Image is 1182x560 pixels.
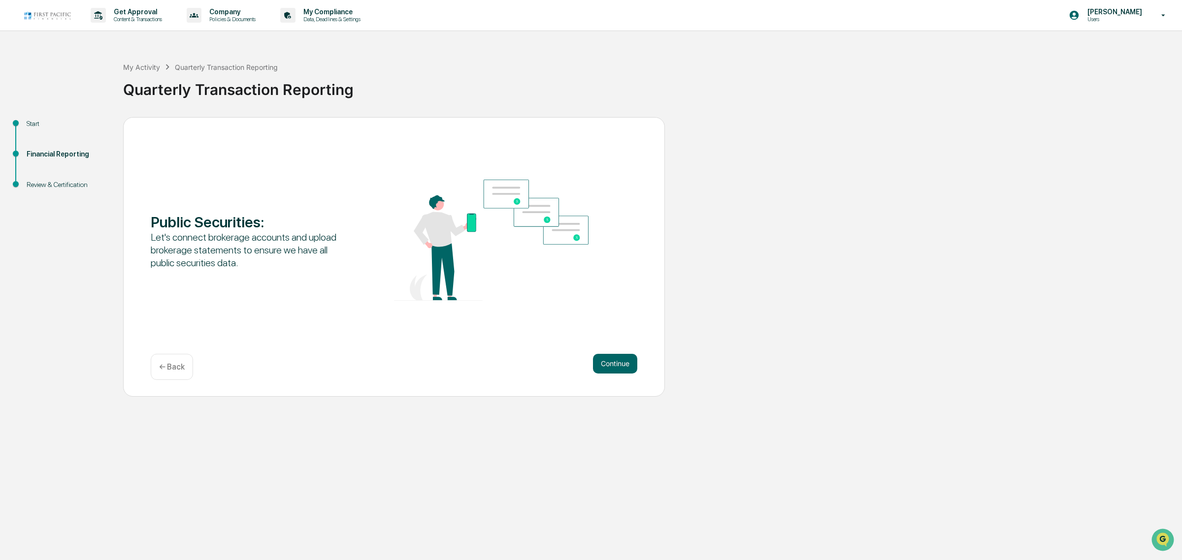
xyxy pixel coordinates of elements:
div: Start new chat [33,75,162,85]
div: 🗄️ [71,125,79,133]
span: Preclearance [20,124,64,134]
div: 🖐️ [10,125,18,133]
div: Let's connect brokerage accounts and upload brokerage statements to ensure we have all public sec... [151,231,345,269]
a: 🗄️Attestations [67,120,126,138]
p: How can we help? [10,21,179,36]
div: We're available if you need us! [33,85,125,93]
p: Content & Transactions [106,16,167,23]
div: My Activity [123,63,160,71]
div: Financial Reporting [27,149,107,159]
div: Public Securities : [151,213,345,231]
div: Review & Certification [27,180,107,190]
img: 1746055101610-c473b297-6a78-478c-a979-82029cc54cd1 [10,75,28,93]
button: Start new chat [167,78,179,90]
button: Continue [593,354,637,373]
a: 🔎Data Lookup [6,139,66,156]
div: Quarterly Transaction Reporting [175,63,278,71]
p: Policies & Documents [201,16,261,23]
p: [PERSON_NAME] [1080,8,1147,16]
span: Pylon [98,167,119,174]
img: Public Securities [394,180,589,301]
div: Start [27,119,107,129]
p: Company [201,8,261,16]
span: Data Lookup [20,143,62,153]
p: Data, Deadlines & Settings [295,16,365,23]
div: 🔎 [10,144,18,152]
img: logo [24,11,71,20]
a: Powered byPylon [69,166,119,174]
iframe: Open customer support [1150,528,1177,554]
a: 🖐️Preclearance [6,120,67,138]
span: Attestations [81,124,122,134]
div: Quarterly Transaction Reporting [123,73,1177,98]
p: Users [1080,16,1147,23]
p: Get Approval [106,8,167,16]
p: ← Back [159,362,185,372]
p: My Compliance [295,8,365,16]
